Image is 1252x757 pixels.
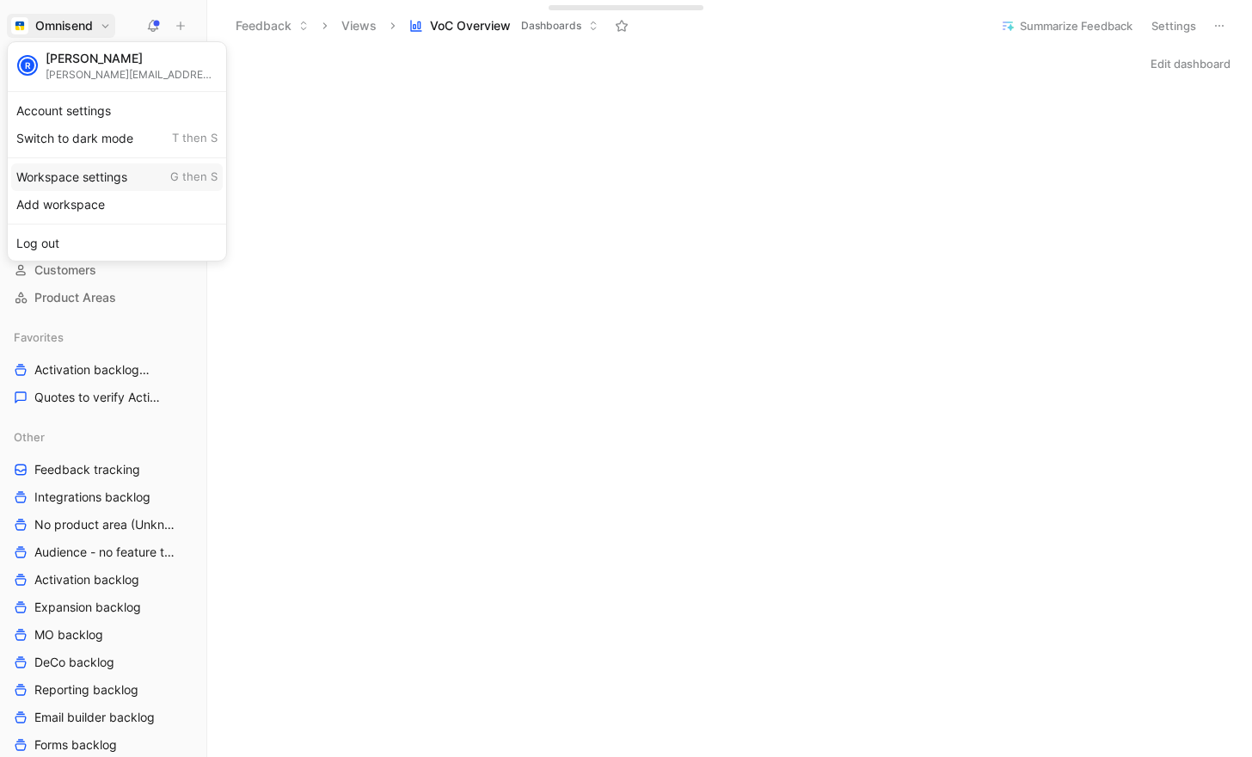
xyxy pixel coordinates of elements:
span: T then S [172,131,218,146]
div: R [19,57,36,74]
div: OmnisendOmnisend [7,41,227,262]
div: Add workspace [11,191,223,218]
div: Workspace settings [11,163,223,191]
div: Account settings [11,97,223,125]
div: Log out [11,230,223,257]
div: [PERSON_NAME] [46,51,218,66]
div: [PERSON_NAME][EMAIL_ADDRESS][DOMAIN_NAME] [46,68,218,81]
div: Switch to dark mode [11,125,223,152]
span: G then S [170,169,218,185]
